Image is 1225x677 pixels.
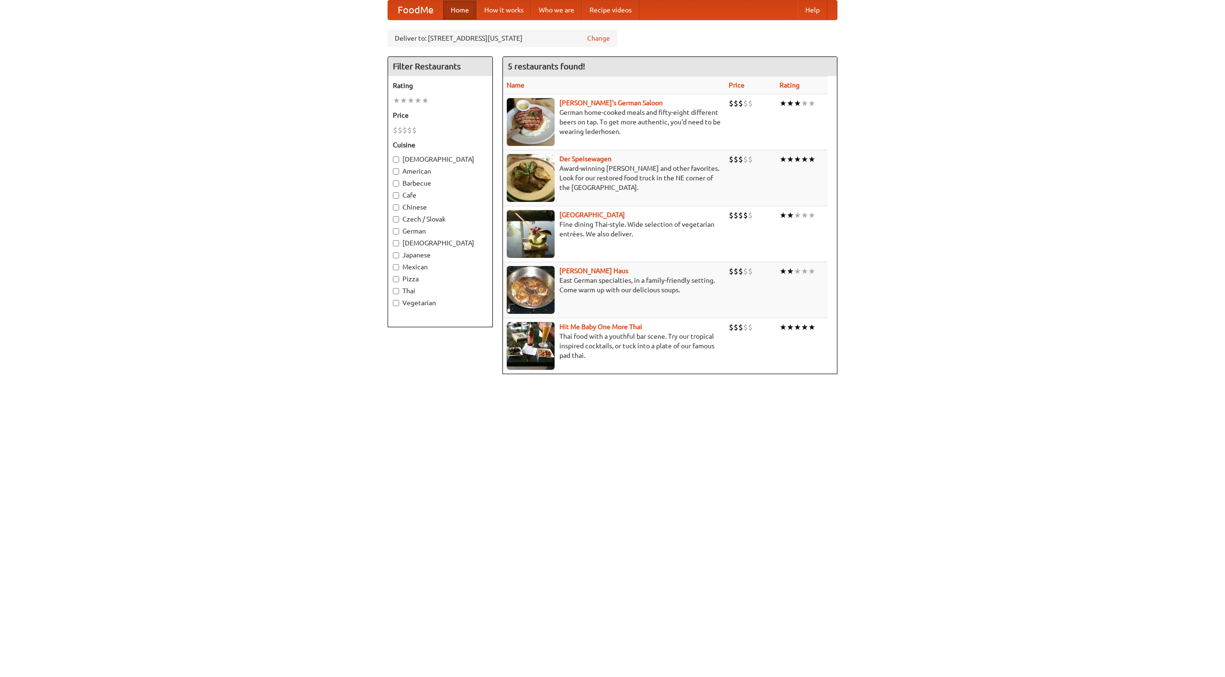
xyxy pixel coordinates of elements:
input: Chinese [393,204,399,211]
a: [PERSON_NAME]'s German Saloon [559,99,663,107]
li: $ [398,125,402,135]
li: $ [743,322,748,333]
li: ★ [794,266,801,277]
li: $ [734,210,738,221]
a: Hit Me Baby One More Thai [559,323,642,331]
a: Help [798,0,827,20]
img: babythai.jpg [507,322,555,370]
li: ★ [808,322,815,333]
li: $ [738,322,743,333]
ng-pluralize: 5 restaurants found! [508,62,585,71]
li: $ [748,210,753,221]
li: ★ [808,98,815,109]
p: German home-cooked meals and fifty-eight different beers on tap. To get more authentic, you'd nee... [507,108,721,136]
h5: Cuisine [393,140,488,150]
li: ★ [780,210,787,221]
li: $ [738,210,743,221]
input: Barbecue [393,180,399,187]
input: Japanese [393,252,399,258]
div: Deliver to: [STREET_ADDRESS][US_STATE] [388,30,617,47]
li: ★ [787,154,794,165]
label: Vegetarian [393,298,488,308]
li: $ [729,266,734,277]
li: ★ [794,98,801,109]
h4: Filter Restaurants [388,57,492,76]
label: Chinese [393,202,488,212]
li: $ [743,154,748,165]
li: ★ [780,98,787,109]
img: speisewagen.jpg [507,154,555,202]
input: [DEMOGRAPHIC_DATA] [393,240,399,246]
label: Thai [393,286,488,296]
li: $ [729,322,734,333]
li: ★ [794,210,801,221]
img: esthers.jpg [507,98,555,146]
a: FoodMe [388,0,443,20]
label: German [393,226,488,236]
li: $ [748,98,753,109]
li: $ [738,154,743,165]
li: ★ [780,266,787,277]
a: Price [729,81,745,89]
a: Home [443,0,477,20]
label: Pizza [393,274,488,284]
li: ★ [422,95,429,106]
label: Cafe [393,190,488,200]
li: $ [412,125,417,135]
input: Pizza [393,276,399,282]
li: $ [738,98,743,109]
a: Who we are [531,0,582,20]
li: ★ [801,154,808,165]
li: $ [743,210,748,221]
li: ★ [780,322,787,333]
input: German [393,228,399,234]
a: How it works [477,0,531,20]
li: ★ [801,98,808,109]
input: Vegetarian [393,300,399,306]
li: ★ [407,95,414,106]
a: Change [587,33,610,43]
a: Name [507,81,524,89]
li: ★ [808,266,815,277]
label: Japanese [393,250,488,260]
li: $ [729,98,734,109]
label: American [393,166,488,176]
a: [PERSON_NAME] Haus [559,267,628,275]
li: ★ [808,154,815,165]
li: ★ [400,95,407,106]
li: ★ [801,266,808,277]
li: $ [734,266,738,277]
input: Czech / Slovak [393,216,399,222]
li: ★ [787,210,794,221]
li: ★ [787,266,794,277]
li: ★ [808,210,815,221]
a: [GEOGRAPHIC_DATA] [559,211,625,219]
p: Award-winning [PERSON_NAME] and other favorites. Look for our restored food truck in the NE corne... [507,164,721,192]
li: ★ [794,154,801,165]
li: $ [738,266,743,277]
input: [DEMOGRAPHIC_DATA] [393,156,399,163]
li: ★ [787,322,794,333]
img: satay.jpg [507,210,555,258]
a: Recipe videos [582,0,639,20]
li: $ [734,154,738,165]
label: Mexican [393,262,488,272]
li: $ [748,322,753,333]
input: Thai [393,288,399,294]
li: $ [748,266,753,277]
img: kohlhaus.jpg [507,266,555,314]
li: $ [743,98,748,109]
li: $ [407,125,412,135]
li: $ [734,98,738,109]
li: ★ [414,95,422,106]
a: Der Speisewagen [559,155,612,163]
input: Mexican [393,264,399,270]
label: [DEMOGRAPHIC_DATA] [393,238,488,248]
li: $ [748,154,753,165]
p: Thai food with a youthful bar scene. Try our tropical inspired cocktails, or tuck into a plate of... [507,332,721,360]
h5: Rating [393,81,488,90]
